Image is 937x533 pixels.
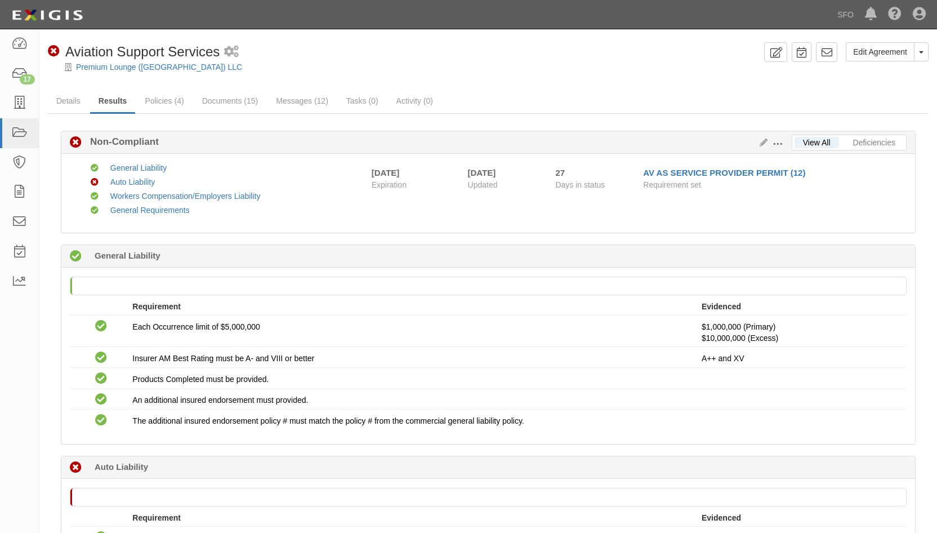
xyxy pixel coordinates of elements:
a: General Liability [110,163,167,172]
a: Edit Results [755,138,768,147]
a: Deficiencies [845,137,904,148]
i: Compliant [95,394,107,406]
i: Compliant [95,373,107,385]
i: Compliant 14 days (since 09/18/2025) [70,251,82,263]
a: Premium Lounge ([GEOGRAPHIC_DATA]) LLC [76,63,242,72]
i: Compliant [95,352,107,364]
a: Edit Agreement [846,42,914,61]
span: Policy #CUP-A9676835-25-43 Insurer: Travelers Property Casualty Co of Amer [702,334,778,343]
div: Aviation Support Services [48,42,220,61]
span: Requirement set [643,180,701,189]
div: Since 09/05/2025 [555,167,635,179]
span: Aviation Support Services [65,44,220,59]
strong: Requirement [132,513,181,522]
i: Non-Compliant [48,46,60,57]
i: Help Center - Complianz [888,8,902,21]
div: [DATE] [468,167,539,179]
a: Activity (0) [388,90,441,112]
a: General Requirements [110,206,190,215]
a: Policies (4) [136,90,192,112]
img: logo-5460c22ac91f19d4615b14bd174203de0afe785f0fc80cf4dbbc73dc1793850b.png [8,5,86,25]
a: Tasks (0) [338,90,387,112]
a: AV AS SERVICE PROVIDER PERMIT (12) [643,168,805,177]
span: Days in status [555,180,605,189]
span: Each Occurrence limit of $5,000,000 [132,322,260,331]
i: Compliant [91,193,99,201]
a: Details [48,90,89,112]
a: View All [795,137,839,148]
i: Non-Compliant [91,179,99,186]
b: General Liability [95,250,160,261]
a: Auto Liability [110,177,155,186]
span: Expiration [372,179,459,190]
strong: Evidenced [702,302,741,311]
a: Workers Compensation/Employers Liability [110,192,261,201]
a: Results [90,90,136,114]
p: A++ and XV [702,353,898,364]
i: Compliant [95,321,107,332]
span: Insurer AM Best Rating must be A- and VIII or better [132,354,314,363]
div: [DATE] [372,167,400,179]
span: Products Completed must be provided. [132,375,269,384]
strong: Requirement [132,302,181,311]
a: Messages (12) [267,90,337,112]
div: 17 [20,74,35,85]
i: Compliant [95,415,107,427]
span: The additional insured endorsement policy # must match the policy # from the commercial general l... [132,416,524,425]
i: Non-Compliant 27 days (since 09/05/2025) [70,462,82,474]
i: Compliant [91,165,99,172]
i: 2 scheduled workflows [224,46,239,58]
i: Non-Compliant [70,137,82,149]
p: $1,000,000 (Primary) [702,321,898,344]
span: An additional insured endorsement must provided. [132,396,308,405]
i: Compliant [91,207,99,215]
strong: Evidenced [702,513,741,522]
b: Non-Compliant [82,135,159,149]
b: Auto Liability [95,461,148,473]
span: Updated [468,180,498,189]
a: SFO [832,3,859,26]
a: Documents (15) [194,90,267,112]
